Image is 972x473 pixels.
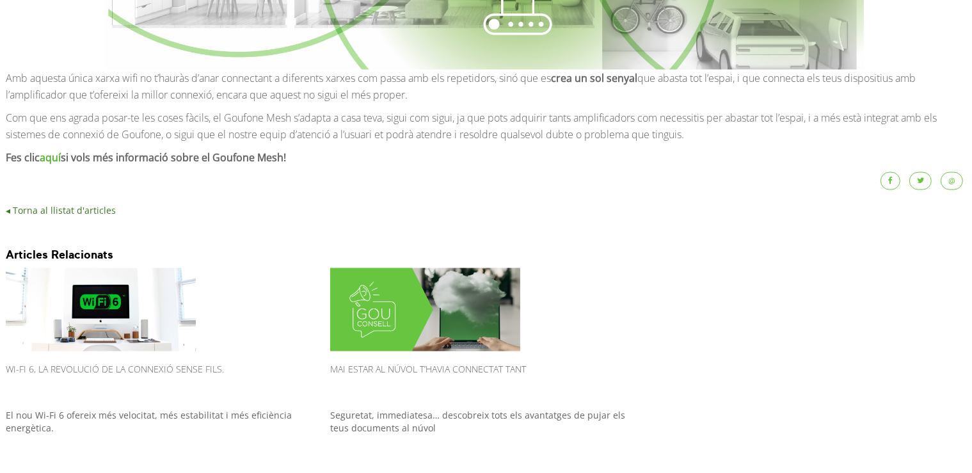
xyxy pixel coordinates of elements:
[330,268,520,351] img: ...
[330,409,642,473] p: Seguretat, immediatesa… descobreix tots els avantatges de pujar els teus documents al núvol
[6,150,286,164] strong: Fes clic si vols més informació sobre el Goufone Mesh!
[40,150,61,164] a: aquí
[6,248,113,261] span: Articles Relacionats
[6,109,966,143] p: Com que ens agrada posar-te les coses fàcils, el Goufone Mesh s’adapta a casa teva, sigui com sig...
[551,71,637,85] strong: crea un sol senyal
[6,268,196,351] img: ...
[6,409,317,473] p: El nou Wi-Fi 6 ofereix més velocitat, més estabilitat i més eficiència energètica.
[941,172,963,190] a: @
[330,358,642,403] h2: Mai estar al núvol t’havia connectat tant
[6,358,317,403] h2: Wi-Fi 6, la revolució de la connexió sense fils.
[330,268,642,473] a: Mai estar al núvol t’havia connectat tant Seguretat, immediatesa… descobreix tots els avantatges ...
[6,204,116,216] a: ◂ Torna al llistat d'articles
[6,70,966,103] p: Amb aquesta única xarxa wifi no t’hauràs d’anar connectant a diferents xarxes com passa amb els r...
[6,268,317,473] a: Wi-Fi 6, la revolució de la connexió sense fils. El nou Wi-Fi 6 ofereix més velocitat, més estabi...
